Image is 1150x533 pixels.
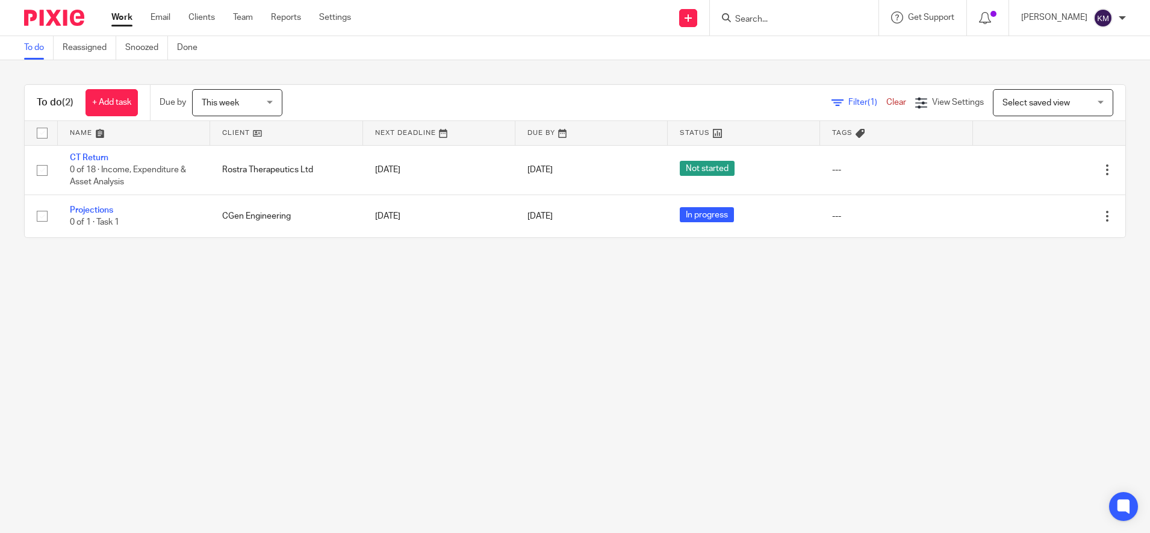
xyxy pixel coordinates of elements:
[680,207,734,222] span: In progress
[1093,8,1113,28] img: svg%3E
[210,145,362,195] td: Rostra Therapeutics Ltd
[37,96,73,109] h1: To do
[832,129,853,136] span: Tags
[202,99,239,107] span: This week
[868,98,877,107] span: (1)
[886,98,906,107] a: Clear
[63,36,116,60] a: Reassigned
[111,11,132,23] a: Work
[527,166,553,174] span: [DATE]
[70,218,119,226] span: 0 of 1 · Task 1
[832,210,960,222] div: ---
[932,98,984,107] span: View Settings
[160,96,186,108] p: Due by
[363,145,515,195] td: [DATE]
[271,11,301,23] a: Reports
[908,13,954,22] span: Get Support
[177,36,207,60] a: Done
[680,161,735,176] span: Not started
[70,154,108,162] a: CT Return
[319,11,351,23] a: Settings
[734,14,842,25] input: Search
[1002,99,1070,107] span: Select saved view
[527,212,553,220] span: [DATE]
[832,164,960,176] div: ---
[62,98,73,107] span: (2)
[363,195,515,237] td: [DATE]
[151,11,170,23] a: Email
[70,166,186,187] span: 0 of 18 · Income, Expenditure & Asset Analysis
[70,206,113,214] a: Projections
[210,195,362,237] td: CGen Engineering
[85,89,138,116] a: + Add task
[233,11,253,23] a: Team
[1021,11,1087,23] p: [PERSON_NAME]
[125,36,168,60] a: Snoozed
[848,98,886,107] span: Filter
[24,10,84,26] img: Pixie
[188,11,215,23] a: Clients
[24,36,54,60] a: To do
